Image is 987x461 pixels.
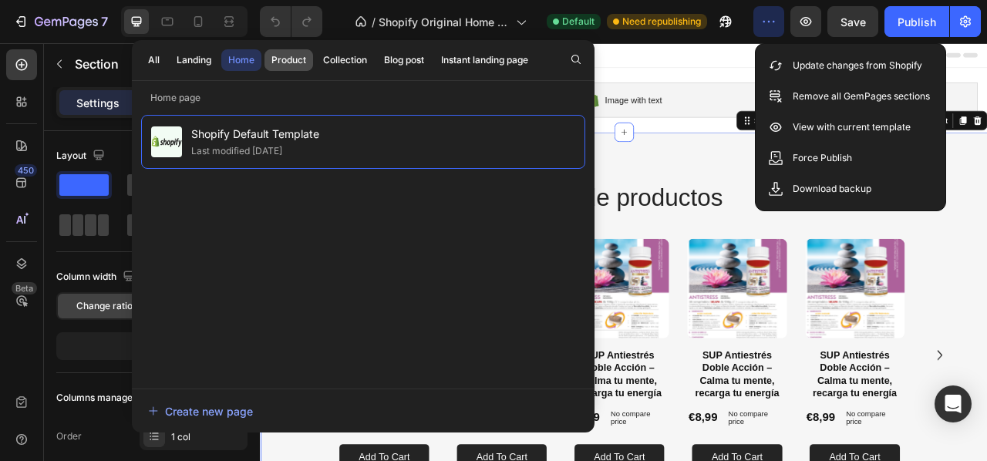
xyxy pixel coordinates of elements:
a: SUP Antiestrés Doble Acción – Calma tu mente, recarga tu energía [543,249,669,375]
div: Product [271,53,306,67]
p: 7 [101,12,108,31]
span: / [372,14,376,30]
h1: SUP Antiestrés Doble Acción – Calma tu mente, recarga tu energía [94,388,221,455]
div: Blog post [384,53,424,67]
div: Collection [323,53,367,67]
button: Publish [884,6,949,37]
button: Landing [170,49,218,71]
span: Shopify Default Template [191,125,319,143]
span: Need republishing [622,15,701,29]
div: Section 2 [625,92,672,106]
div: Columns management [56,388,177,409]
p: Settings [76,95,120,111]
a: SUP Antiestrés Doble Acción – Calma tu mente, recarga tu energía [244,249,370,375]
div: Publish [898,14,936,30]
p: Home page [132,90,595,106]
div: Layout [56,146,108,167]
div: Undo/Redo [260,6,322,37]
img: SUP Antiestrés Doble Acción 30 Comprimidos – Relajación y Energía Positiva [393,249,520,375]
div: Create new page [148,403,253,419]
div: 12 [59,335,244,357]
img: SUP Antiestrés Doble Acción 30 Comprimidos – Relajación y Energía Positiva [543,249,669,375]
button: Carousel Back Arrow [49,385,73,409]
button: Save [827,6,878,37]
a: SUP Antiestrés Doble Acción – Calma tu mente, recarga tu energía [693,249,820,375]
span: Image with text [439,63,511,82]
div: Column width [56,267,138,288]
button: 7 [6,6,115,37]
span: Save [840,15,866,29]
div: 1 col [171,430,244,444]
img: SUP Antiestrés Doble Acción 30 Comprimidos – Relajación y Energía Positiva [693,249,820,375]
h1: SUP Antiestrés Doble Acción – Calma tu mente, recarga tu energía [393,388,520,455]
p: Remove all GemPages sections [793,89,930,104]
button: Collection [316,49,374,71]
img: SUP Antiestrés Doble Acción 30 Comprimidos – Relajación y Energía Positiva [94,249,221,375]
img: SUP Antiestrés Doble Acción 30 Comprimidos – Relajación y Energía Positiva [244,249,370,375]
button: AI Content [810,89,878,108]
iframe: Design area [260,43,987,461]
p: Force Publish [793,150,852,166]
button: Carousel Next Arrow [852,385,877,409]
div: Landing [177,53,211,67]
p: Update changes from Shopify [793,58,922,73]
h1: SUP Antiestrés Doble Acción – Calma tu mente, recarga tu energía [693,388,820,455]
span: Shopify Original Home Template [379,14,510,30]
p: Section [75,55,201,73]
div: Order [56,429,82,443]
span: Change ratio [76,299,133,313]
div: Last modified [DATE] [191,143,282,159]
div: Home [228,53,254,67]
div: 450 [15,164,37,177]
div: Instant landing page [441,53,528,67]
div: Open Intercom Messenger [935,385,972,422]
div: All [148,53,160,67]
h1: SUP Antiestrés Doble Acción – Calma tu mente, recarga tu energía [543,388,669,455]
button: Product [264,49,313,71]
button: All [141,49,167,71]
p: Download backup [793,181,871,197]
button: Home [221,49,261,71]
button: Blog post [377,49,431,71]
p: Create Theme Section [701,92,800,106]
span: Default [562,15,595,29]
h1: SUP Antiestrés Doble Acción – Calma tu mente, recarga tu energía [244,388,370,455]
div: Beta [12,282,37,294]
h2: Lista de productos [46,175,879,218]
p: View with current template [793,119,911,135]
button: Create new page [147,395,579,426]
a: SUP Antiestrés Doble Acción – Calma tu mente, recarga tu energía [393,249,520,375]
button: Instant landing page [434,49,535,71]
a: SUP Antiestrés Doble Acción – Calma tu mente, recarga tu energía [94,249,221,375]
